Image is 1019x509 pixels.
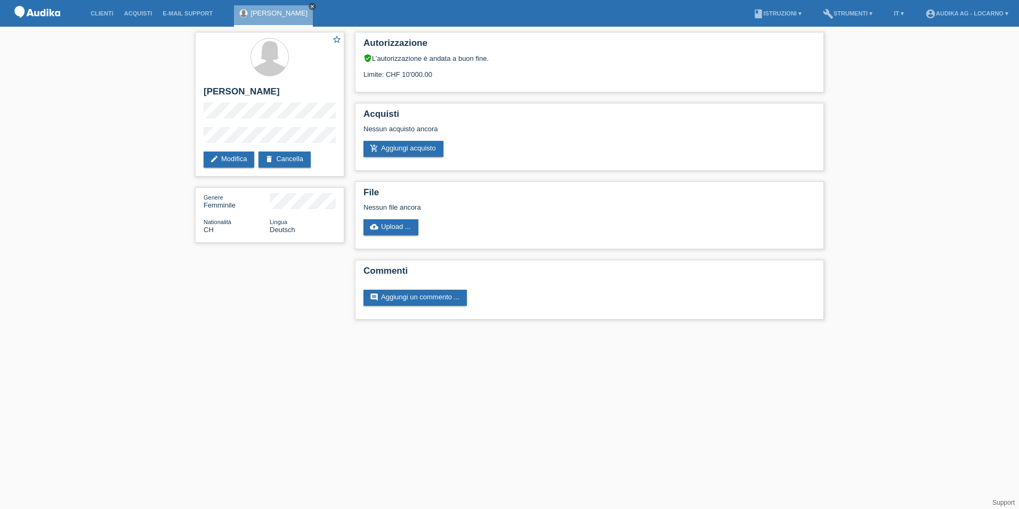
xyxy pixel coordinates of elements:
a: IT ▾ [888,10,909,17]
div: Limite: CHF 10'000.00 [363,62,815,78]
a: deleteCancella [258,152,311,168]
span: Lingua [270,219,287,225]
a: account_circleAudika AG - Locarno ▾ [920,10,1014,17]
h2: [PERSON_NAME] [204,86,336,102]
div: Nessun file ancora [363,203,689,211]
i: close [310,4,315,9]
a: Clienti [85,10,119,17]
a: add_shopping_cartAggiungi acquisto [363,141,443,157]
i: account_circle [925,9,936,19]
h2: File [363,187,815,203]
a: bookIstruzioni ▾ [748,10,807,17]
i: delete [265,155,273,163]
a: buildStrumenti ▾ [818,10,878,17]
a: cloud_uploadUpload ... [363,219,418,235]
a: [PERSON_NAME] [250,9,308,17]
h2: Autorizzazione [363,38,815,54]
i: add_shopping_cart [370,144,378,153]
i: build [823,9,834,19]
a: commentAggiungi un commento ... [363,290,467,306]
i: comment [370,293,378,301]
h2: Acquisti [363,109,815,125]
i: edit [210,155,219,163]
span: Nationalità [204,219,231,225]
div: Femminile [204,193,270,209]
div: Nessun acquisto ancora [363,125,815,141]
a: E-mail Support [157,10,218,17]
i: cloud_upload [370,222,378,231]
a: Support [992,499,1015,506]
h2: Commenti [363,266,815,282]
a: close [309,3,316,10]
span: Genere [204,194,223,201]
i: star_border [332,35,342,44]
a: Acquisti [119,10,158,17]
span: Svizzera [204,226,214,234]
a: star_border [332,35,342,46]
i: book [753,9,764,19]
span: Deutsch [270,226,295,234]
i: verified_user [363,54,372,62]
a: editModifica [204,152,254,168]
a: POS — MF Group [11,21,64,29]
div: L’autorizzazione è andata a buon fine. [363,54,815,62]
